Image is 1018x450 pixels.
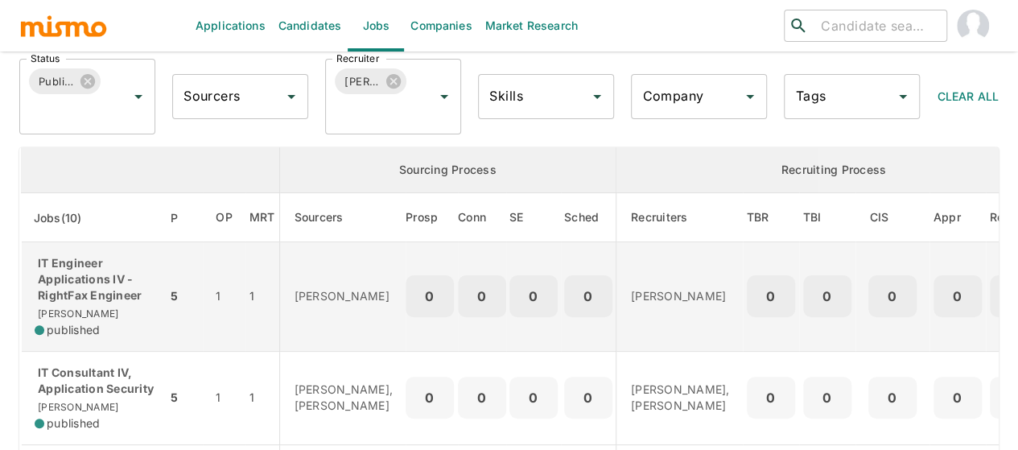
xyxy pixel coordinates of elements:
[957,10,989,42] img: Maia Reyes
[295,382,394,414] p: [PERSON_NAME], [PERSON_NAME]
[35,365,154,397] p: IT Consultant IV, Application Security
[458,193,506,242] th: Connections
[616,193,743,242] th: Recruiters
[739,85,761,108] button: Open
[571,386,606,409] p: 0
[406,193,458,242] th: Prospects
[506,193,561,242] th: Sent Emails
[753,386,789,409] p: 0
[929,193,986,242] th: Approved
[35,255,154,303] p: IT Engineer Applications IV - RightFax Engineer
[203,351,245,444] td: 1
[412,386,447,409] p: 0
[938,89,999,103] span: Clear All
[810,386,845,409] p: 0
[571,285,606,308] p: 0
[433,85,455,108] button: Open
[167,351,203,444] td: 5
[29,72,84,91] span: Published
[561,193,616,242] th: Sched
[19,14,108,38] img: logo
[29,68,101,94] div: Published
[799,193,855,242] th: To Be Interviewed
[464,285,500,308] p: 0
[34,208,103,228] span: Jobs(10)
[335,72,389,91] span: [PERSON_NAME]
[586,85,608,108] button: Open
[516,285,551,308] p: 0
[295,288,394,304] p: [PERSON_NAME]
[814,14,940,37] input: Candidate search
[203,193,245,242] th: Open Positions
[855,193,929,242] th: Client Interview Scheduled
[516,386,551,409] p: 0
[127,85,150,108] button: Open
[279,193,406,242] th: Sourcers
[203,242,245,352] td: 1
[35,308,118,320] span: [PERSON_NAME]
[940,285,975,308] p: 0
[631,288,730,304] p: [PERSON_NAME]
[167,242,203,352] td: 5
[335,68,406,94] div: [PERSON_NAME]
[875,285,910,308] p: 0
[810,285,845,308] p: 0
[245,193,279,242] th: Market Research Total
[47,415,100,431] span: published
[245,242,279,352] td: 1
[631,382,730,414] p: [PERSON_NAME], [PERSON_NAME]
[167,193,203,242] th: Priority
[279,147,616,193] th: Sourcing Process
[280,85,303,108] button: Open
[464,386,500,409] p: 0
[753,285,789,308] p: 0
[47,322,100,338] span: published
[31,52,60,65] label: Status
[35,401,118,413] span: [PERSON_NAME]
[940,386,975,409] p: 0
[743,193,799,242] th: To Be Reviewed
[171,208,199,228] span: P
[245,351,279,444] td: 1
[412,285,447,308] p: 0
[336,52,379,65] label: Recruiter
[892,85,914,108] button: Open
[875,386,910,409] p: 0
